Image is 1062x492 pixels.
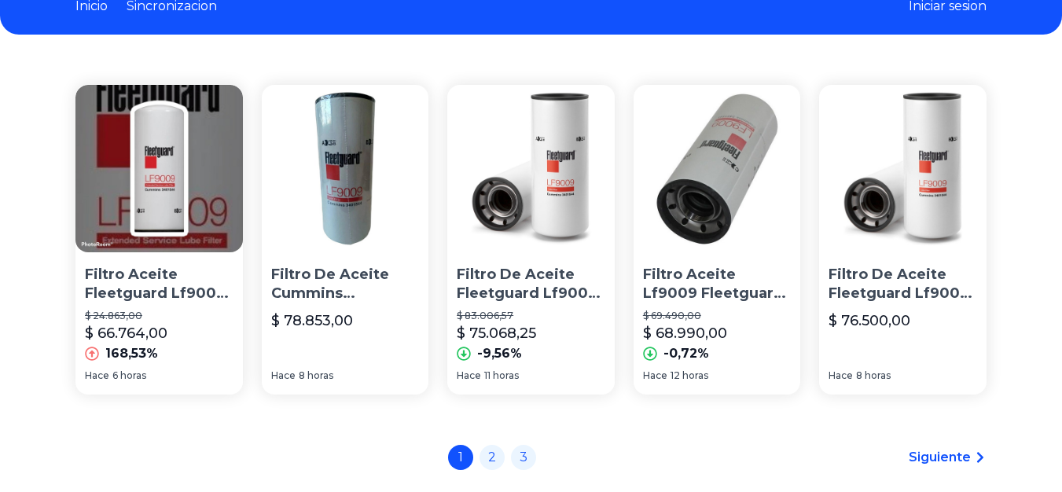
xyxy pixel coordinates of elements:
[856,369,891,382] span: 8 horas
[643,369,667,382] span: Hace
[105,344,158,363] p: 168,53%
[112,369,146,382] span: 6 horas
[85,369,109,382] span: Hace
[643,265,792,304] p: Filtro Aceite Lf9009 Fleetguard Cummins Lf3000 Ford Cargo
[829,265,977,304] p: Filtro De Aceite Fleetguard Lf9009 Cummins 3401544
[829,310,910,332] p: $ 76.500,00
[75,85,243,252] img: Filtro Aceite Fleetguard Lf9009 Motor Cummins
[271,310,353,332] p: $ 78.853,00
[299,369,333,382] span: 8 horas
[262,85,429,252] img: Filtro De Aceite Cummins Fleetguard Lf9009
[447,85,615,395] a: Filtro De Aceite Fleetguard Lf9009 Cummins 6ct / Isl9 / IscFiltro De Aceite Fleetguard Lf9009 Cum...
[480,445,505,470] a: 2
[909,448,971,467] span: Siguiente
[909,448,987,467] a: Siguiente
[643,310,792,322] p: $ 69.490,00
[85,310,233,322] p: $ 24.863,00
[271,369,296,382] span: Hace
[634,85,801,252] img: Filtro Aceite Lf9009 Fleetguard Cummins Lf3000 Ford Cargo
[477,344,522,363] p: -9,56%
[457,310,605,322] p: $ 83.006,57
[511,445,536,470] a: 3
[262,85,429,395] a: Filtro De Aceite Cummins Fleetguard Lf9009Filtro De Aceite Cummins Fleetguard Lf9009$ 78.853,00Ha...
[819,85,987,252] img: Filtro De Aceite Fleetguard Lf9009 Cummins 3401544
[819,85,987,395] a: Filtro De Aceite Fleetguard Lf9009 Cummins 3401544Filtro De Aceite Fleetguard Lf9009 Cummins 3401...
[447,85,615,252] img: Filtro De Aceite Fleetguard Lf9009 Cummins 6ct / Isl9 / Isc
[271,265,420,304] p: Filtro De Aceite Cummins Fleetguard Lf9009
[484,369,519,382] span: 11 horas
[75,85,243,395] a: Filtro Aceite Fleetguard Lf9009 Motor CumminsFiltro Aceite Fleetguard Lf9009 Motor Cummins$ 24.86...
[829,369,853,382] span: Hace
[457,369,481,382] span: Hace
[457,265,605,304] p: Filtro De Aceite Fleetguard Lf9009 Cummins 6ct / Isl9 / Isc
[634,85,801,395] a: Filtro Aceite Lf9009 Fleetguard Cummins Lf3000 Ford CargoFiltro Aceite Lf9009 Fleetguard Cummins ...
[663,344,709,363] p: -0,72%
[85,265,233,304] p: Filtro Aceite Fleetguard Lf9009 Motor Cummins
[643,322,727,344] p: $ 68.990,00
[457,322,536,344] p: $ 75.068,25
[85,322,167,344] p: $ 66.764,00
[671,369,708,382] span: 12 horas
